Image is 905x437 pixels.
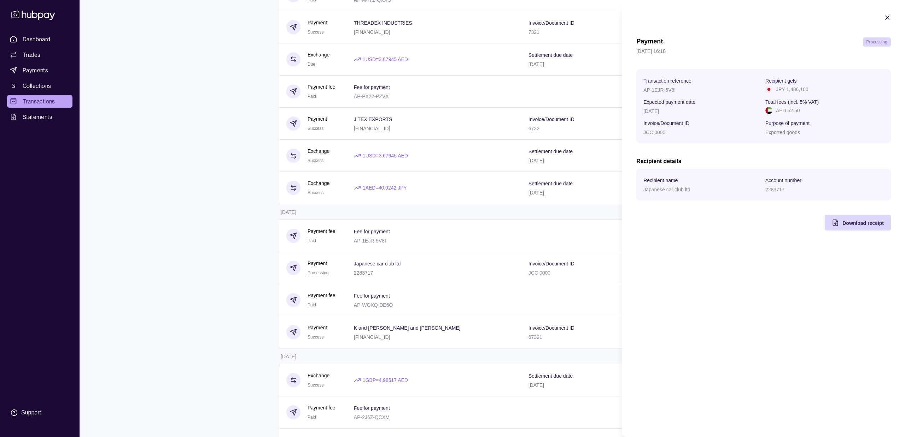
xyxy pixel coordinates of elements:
p: Transaction reference [643,78,691,84]
p: Recipient gets [765,78,797,84]
p: [DATE] [643,108,659,114]
p: JCC 0000 [643,130,665,135]
p: Account number [765,178,801,183]
h2: Recipient details [636,157,891,165]
p: Invoice/Document ID [643,120,689,126]
span: Download receipt [842,220,884,226]
p: Purpose of payment [765,120,810,126]
p: JPY 1,486,100 [776,85,808,93]
p: Total fees (incl. 5% VAT) [765,99,819,105]
button: Download receipt [825,215,891,231]
h1: Payment [636,37,663,47]
p: Japanese car club ltd [643,187,690,192]
p: 2283717 [765,187,785,192]
img: ae [765,107,772,114]
p: Recipient name [643,178,678,183]
span: Processing [866,40,887,44]
p: AED 52.50 [776,107,800,114]
img: jp [765,86,772,93]
p: Expected payment date [643,99,695,105]
p: Exported goods [765,130,800,135]
p: AP-1EJR-5V8I [643,87,676,93]
p: [DATE] 16:18 [636,47,891,55]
